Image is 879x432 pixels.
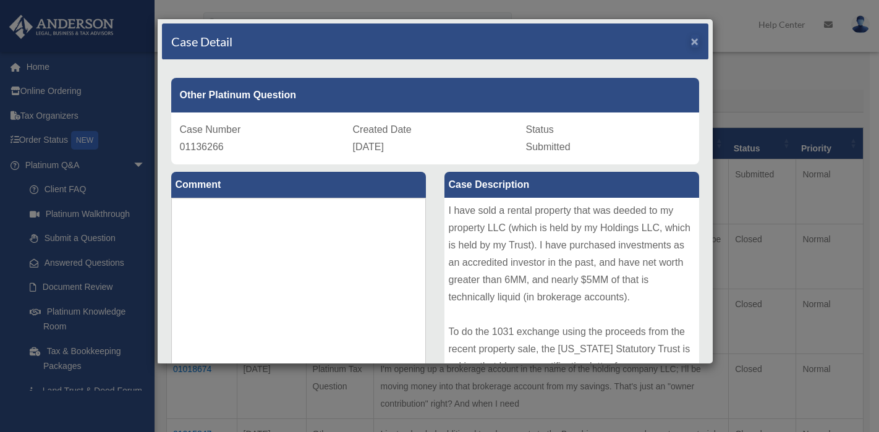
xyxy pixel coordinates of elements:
div: Other Platinum Question [171,78,699,112]
label: Case Description [444,172,699,198]
div: I have sold a rental property that was deeded to my property LLC (which is held by my Holdings LL... [444,198,699,383]
h4: Case Detail [171,33,232,50]
span: 01136266 [180,142,224,152]
label: Comment [171,172,426,198]
span: Created Date [353,124,412,135]
span: Case Number [180,124,241,135]
span: Submitted [526,142,571,152]
span: × [691,34,699,48]
span: [DATE] [353,142,384,152]
button: Close [691,35,699,48]
span: Status [526,124,554,135]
